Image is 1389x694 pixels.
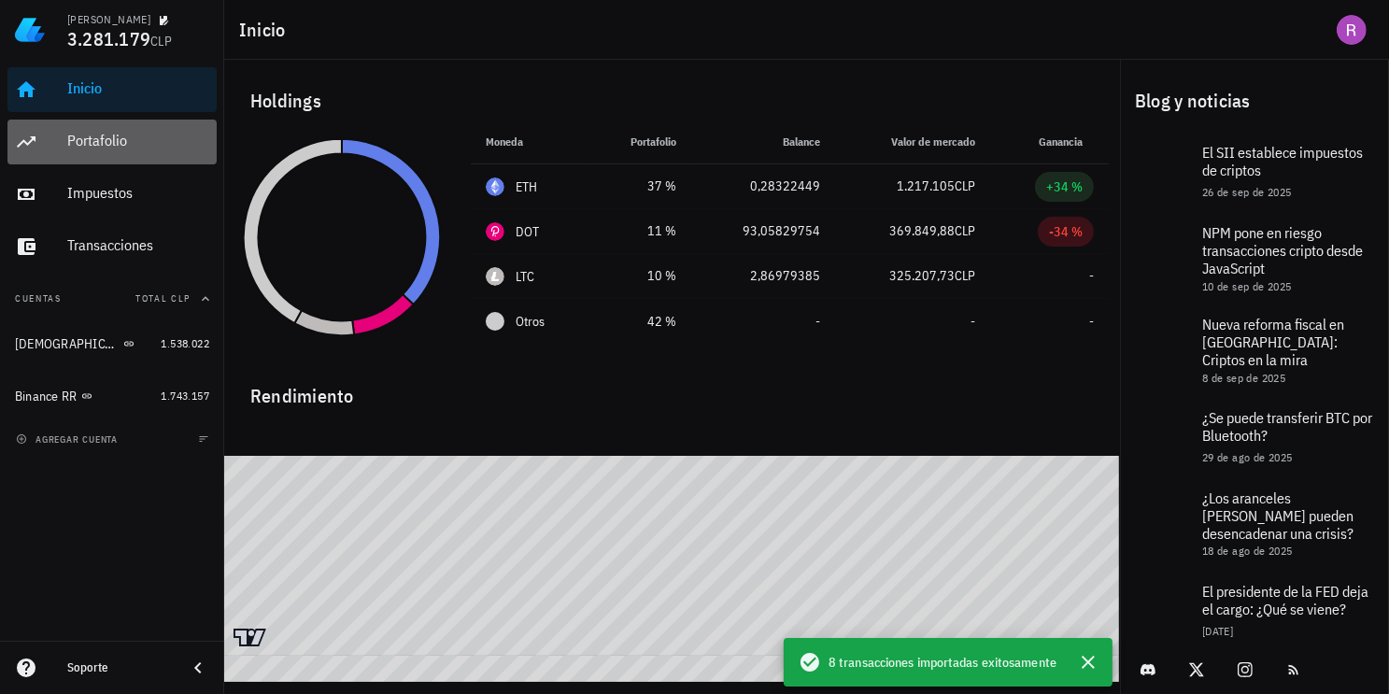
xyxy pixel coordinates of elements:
[955,222,975,239] span: CLP
[235,366,1109,411] div: Rendimiento
[1120,131,1389,213] a: El SII establece impuestos de criptos 26 de sep de 2025
[516,312,545,332] span: Otros
[1337,15,1367,45] div: avatar
[691,120,835,164] th: Balance
[7,67,217,112] a: Inicio
[1202,279,1292,293] span: 10 de sep de 2025
[235,71,1109,131] div: Holdings
[1202,185,1292,199] span: 26 de sep de 2025
[706,177,820,196] div: 0,28322449
[971,313,975,330] span: -
[955,177,975,194] span: CLP
[1089,267,1094,284] span: -
[67,660,172,675] div: Soporte
[67,236,209,254] div: Transacciones
[1202,143,1363,179] span: El SII establece impuestos de criptos
[604,266,675,286] div: 10 %
[1202,489,1354,543] span: ¿Los aranceles [PERSON_NAME] pueden desencadenar una crisis?
[604,221,675,241] div: 11 %
[1202,371,1285,385] span: 8 de sep de 2025
[516,222,540,241] div: DOT
[7,276,217,321] button: CuentasTotal CLP
[1202,315,1344,369] span: Nueva reforma fiscal en [GEOGRAPHIC_DATA]: Criptos en la mira
[7,120,217,164] a: Portafolio
[67,184,209,202] div: Impuestos
[1120,478,1389,570] a: ¿Los aranceles [PERSON_NAME] pueden desencadenar una crisis? 18 de ago de 2025
[15,336,120,352] div: [DEMOGRAPHIC_DATA] RR
[20,433,118,446] span: agregar cuenta
[7,172,217,217] a: Impuestos
[471,120,589,164] th: Moneda
[15,15,45,45] img: LedgiFi
[7,321,217,366] a: [DEMOGRAPHIC_DATA] RR 1.538.022
[604,312,675,332] div: 42 %
[67,79,209,97] div: Inicio
[1046,177,1083,196] div: +34 %
[239,15,293,45] h1: Inicio
[1120,396,1389,478] a: ¿Se puede transferir BTC por Bluetooth? 29 de ago de 2025
[1120,71,1389,131] div: Blog y noticias
[1120,305,1389,396] a: Nueva reforma fiscal en [GEOGRAPHIC_DATA]: Criptos en la mira 8 de sep de 2025
[1089,313,1094,330] span: -
[889,222,955,239] span: 369.849,88
[1120,570,1389,652] a: El presidente de la FED deja el cargo: ¿Qué se viene? [DATE]
[516,267,535,286] div: LTC
[15,389,78,404] div: Binance RR
[706,221,820,241] div: 93,05829754
[1120,213,1389,305] a: NPM pone en riesgo transacciones cripto desde JavaScript 10 de sep de 2025
[11,430,126,448] button: agregar cuenta
[955,267,975,284] span: CLP
[67,12,150,27] div: [PERSON_NAME]
[897,177,955,194] span: 1.217.105
[486,267,504,286] div: LTC-icon
[1202,408,1372,445] span: ¿Se puede transferir BTC por Bluetooth?
[1202,624,1233,638] span: [DATE]
[815,313,820,330] span: -
[889,267,955,284] span: 325.207,73
[1049,222,1083,241] div: -34 %
[135,292,191,305] span: Total CLP
[161,336,209,350] span: 1.538.022
[604,177,675,196] div: 37 %
[67,132,209,149] div: Portafolio
[486,222,504,241] div: DOT-icon
[67,26,150,51] span: 3.281.179
[589,120,690,164] th: Portafolio
[7,224,217,269] a: Transacciones
[1202,544,1293,558] span: 18 de ago de 2025
[835,120,990,164] th: Valor de mercado
[1039,135,1094,149] span: Ganancia
[7,374,217,418] a: Binance RR 1.743.157
[234,629,266,646] a: Charting by TradingView
[1202,450,1293,464] span: 29 de ago de 2025
[1202,223,1363,277] span: NPM pone en riesgo transacciones cripto desde JavaScript
[486,177,504,196] div: ETH-icon
[516,177,538,196] div: ETH
[1202,582,1368,618] span: El presidente de la FED deja el cargo: ¿Qué se viene?
[161,389,209,403] span: 1.743.157
[150,33,172,50] span: CLP
[829,652,1056,673] span: 8 transacciones importadas exitosamente
[706,266,820,286] div: 2,86979385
